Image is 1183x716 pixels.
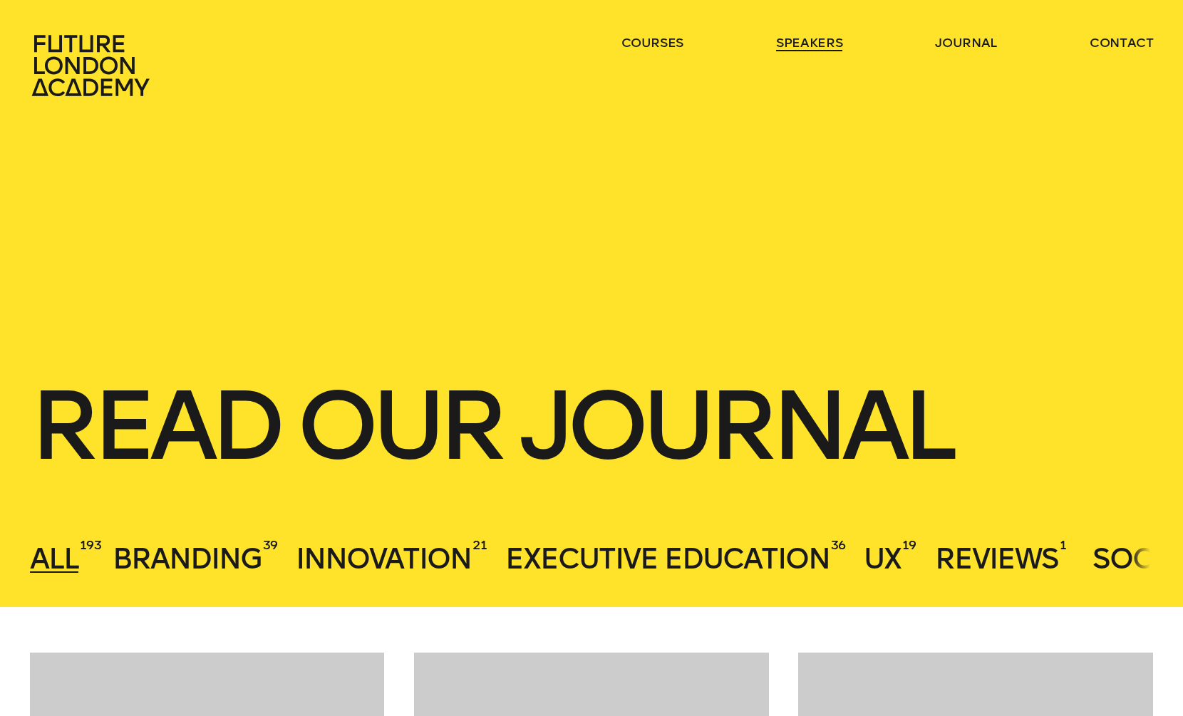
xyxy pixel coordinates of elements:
a: journal [935,34,997,51]
span: Branding [113,541,262,576]
span: UX [864,541,901,576]
sup: 39 [263,536,278,554]
sup: 1 [1060,536,1067,554]
span: Reviews [935,541,1058,576]
sup: 19 [902,536,916,554]
h1: Read our journal [30,379,1154,473]
span: Innovation [296,541,471,576]
a: courses [621,34,684,51]
a: contact [1090,34,1154,51]
a: speakers [776,34,842,51]
span: Executive Education [505,541,830,576]
span: All [30,541,78,576]
sup: 36 [831,536,846,554]
sup: 21 [472,536,487,554]
sup: 193 [80,536,102,554]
